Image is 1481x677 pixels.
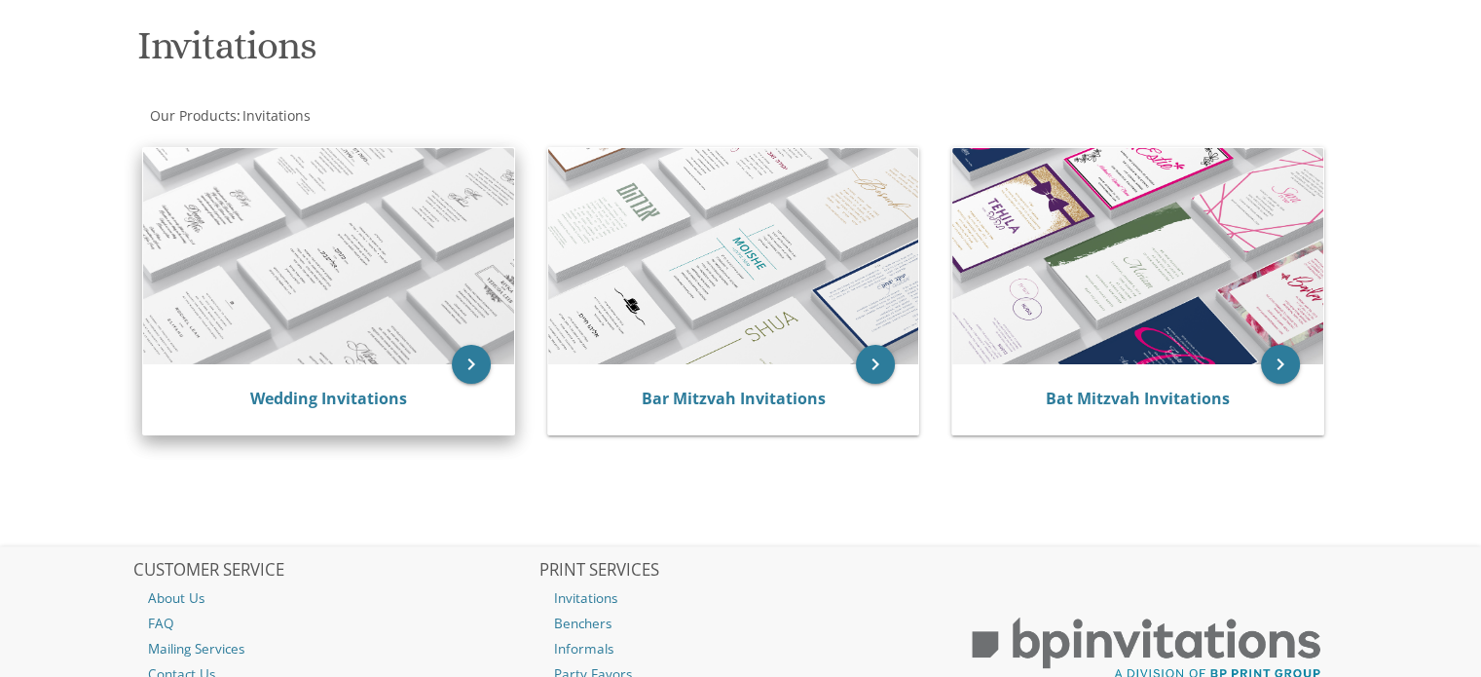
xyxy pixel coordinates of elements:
a: Invitations [539,585,943,611]
img: Bat Mitzvah Invitations [952,148,1323,364]
a: Wedding Invitations [250,388,407,409]
a: About Us [133,585,537,611]
a: Bar Mitzvah Invitations [641,388,825,409]
a: keyboard_arrow_right [1261,345,1300,384]
a: Informals [539,636,943,661]
img: Wedding Invitations [143,148,514,364]
a: Our Products [148,106,237,125]
a: keyboard_arrow_right [856,345,895,384]
div: : [133,106,741,126]
a: Invitations [241,106,311,125]
h2: CUSTOMER SERVICE [133,561,537,581]
h2: PRINT SERVICES [539,561,943,581]
a: FAQ [133,611,537,636]
a: keyboard_arrow_right [452,345,491,384]
a: Bat Mitzvah Invitations [1046,388,1230,409]
a: Mailing Services [133,636,537,661]
a: Benchers [539,611,943,636]
h1: Invitations [137,24,932,82]
img: Bar Mitzvah Invitations [548,148,919,364]
span: Invitations [242,106,311,125]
